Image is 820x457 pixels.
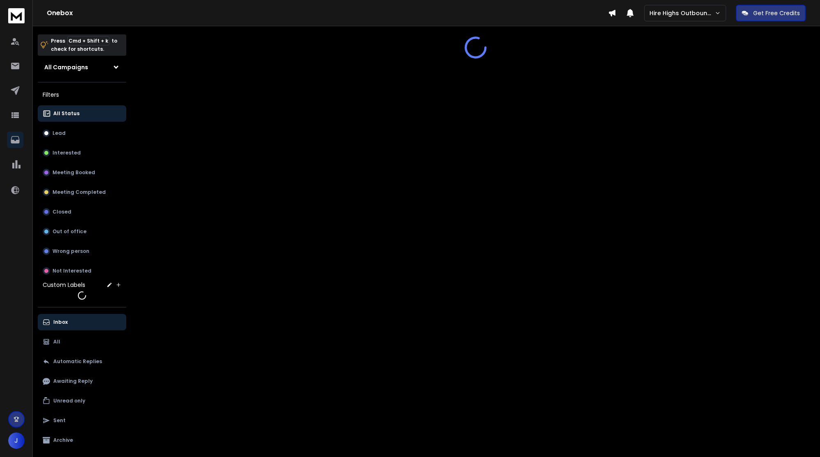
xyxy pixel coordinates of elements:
button: Unread only [38,393,126,409]
p: Interested [52,150,81,156]
p: Get Free Credits [753,9,800,17]
button: Automatic Replies [38,353,126,370]
button: Sent [38,412,126,429]
h1: Onebox [47,8,608,18]
h1: All Campaigns [44,63,88,71]
p: Automatic Replies [53,358,102,365]
button: Awaiting Reply [38,373,126,389]
p: Inbox [53,319,68,325]
button: All Status [38,105,126,122]
button: J [8,432,25,449]
p: Lead [52,130,66,136]
p: Unread only [53,398,85,404]
button: Wrong person [38,243,126,259]
button: Out of office [38,223,126,240]
button: All Campaigns [38,59,126,75]
p: All Status [53,110,80,117]
button: Meeting Completed [38,184,126,200]
h3: Custom Labels [43,281,85,289]
button: Closed [38,204,126,220]
p: Closed [52,209,71,215]
span: Cmd + Shift + k [67,36,109,45]
button: Archive [38,432,126,448]
p: Awaiting Reply [53,378,93,384]
h3: Filters [38,89,126,100]
button: Get Free Credits [736,5,806,21]
button: All [38,334,126,350]
p: Sent [53,417,66,424]
p: Archive [53,437,73,443]
p: Wrong person [52,248,89,255]
button: Not Interested [38,263,126,279]
p: Hire Highs Outbound Engine [649,9,715,17]
button: Interested [38,145,126,161]
img: logo [8,8,25,23]
p: Press to check for shortcuts. [51,37,117,53]
p: Meeting Completed [52,189,106,196]
button: Meeting Booked [38,164,126,181]
button: Lead [38,125,126,141]
p: All [53,339,60,345]
p: Out of office [52,228,87,235]
p: Meeting Booked [52,169,95,176]
p: Not Interested [52,268,91,274]
button: Inbox [38,314,126,330]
